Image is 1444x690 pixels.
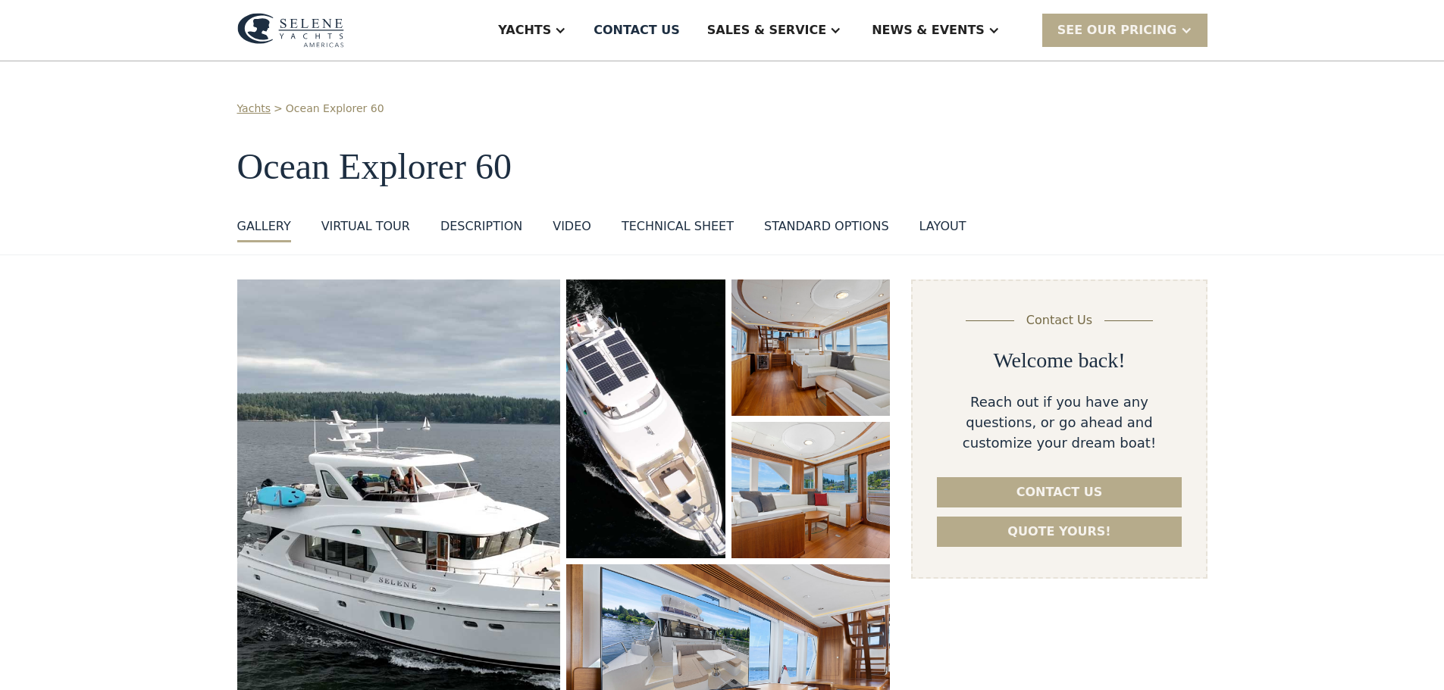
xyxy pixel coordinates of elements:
[440,217,522,236] div: DESCRIPTION
[919,217,966,242] a: layout
[707,21,826,39] div: Sales & Service
[764,217,889,236] div: standard options
[1042,14,1208,46] div: SEE Our Pricing
[731,422,891,558] a: open lightbox
[937,392,1181,453] div: Reach out if you have any questions, or go ahead and customize your dream boat!
[937,477,1181,507] a: Contact us
[321,217,410,242] a: VIRTUAL TOUR
[237,217,291,236] div: GALLERY
[440,217,522,242] a: DESCRIPTION
[498,21,551,39] div: Yachts
[566,279,725,558] a: open lightbox
[937,517,1181,547] a: Quote yours!
[286,101,384,117] a: Ocean Explorer 60
[237,217,291,242] a: GALLERY
[274,101,283,117] div: >
[553,217,591,236] div: VIDEO
[237,101,271,117] a: Yachts
[731,279,891,416] a: open lightbox
[872,21,985,39] div: News & EVENTS
[993,348,1125,373] h2: Welcome back!
[622,217,734,236] div: Technical sheet
[594,21,680,39] div: Contact US
[1057,21,1177,39] div: SEE Our Pricing
[553,217,591,242] a: VIDEO
[321,217,410,236] div: VIRTUAL TOUR
[919,217,966,236] div: layout
[622,217,734,242] a: Technical sheet
[1026,311,1092,329] div: Contact Us
[764,217,889,242] a: standard options
[237,13,344,48] img: logo
[237,147,1208,187] h1: Ocean Explorer 60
